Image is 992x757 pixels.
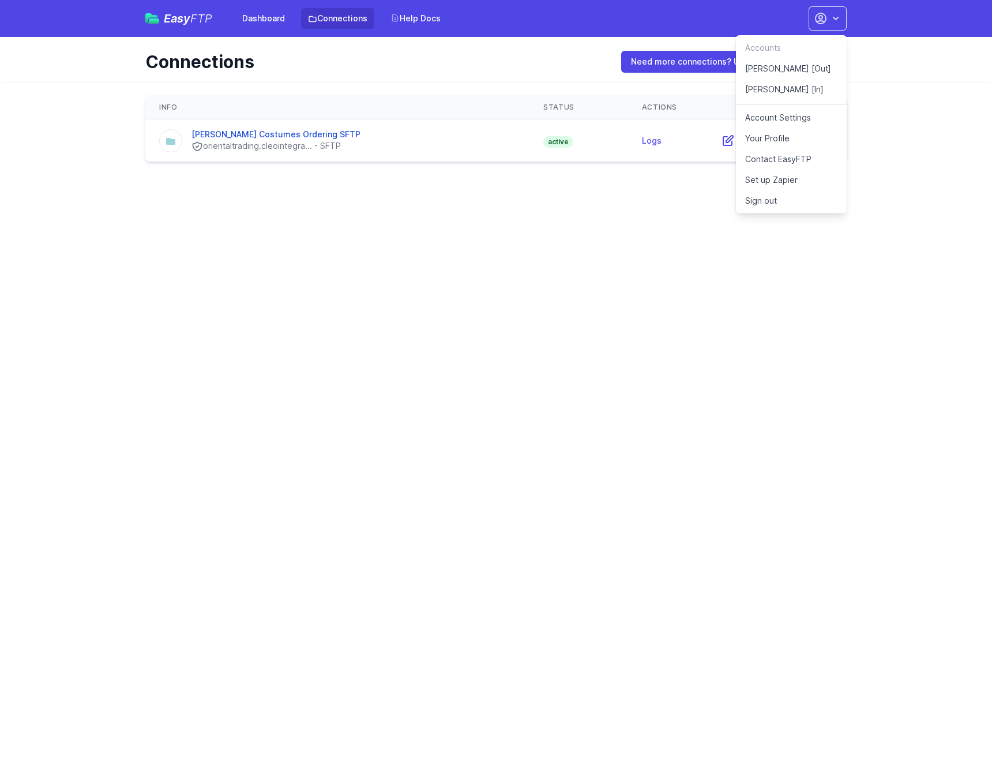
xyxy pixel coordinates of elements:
[736,128,847,149] a: Your Profile
[384,8,448,29] a: Help Docs
[736,170,847,190] a: Set up Zapier
[628,96,847,119] th: Actions
[145,51,605,72] h1: Connections
[642,136,662,145] a: Logs
[191,140,360,152] div: orientaltrading.cleointegra... - SFTP
[736,190,847,211] a: Sign out
[164,13,212,24] span: Easy
[235,8,292,29] a: Dashboard
[301,8,374,29] a: Connections
[191,129,360,139] a: [PERSON_NAME] Costumes Ordering SFTP
[145,13,159,24] img: easyftp_logo.png
[529,96,628,119] th: Status
[736,107,847,128] a: Account Settings
[190,12,212,25] span: FTP
[736,38,847,58] div: Accounts
[543,136,573,148] span: active
[736,149,847,170] a: Contact EasyFTP
[621,51,847,73] a: Need more connections? Upgrade your plan here →
[145,13,212,24] a: EasyFTP
[736,58,847,79] a: [PERSON_NAME] [Out]
[736,79,847,105] a: [PERSON_NAME] [In]
[145,96,529,119] th: Info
